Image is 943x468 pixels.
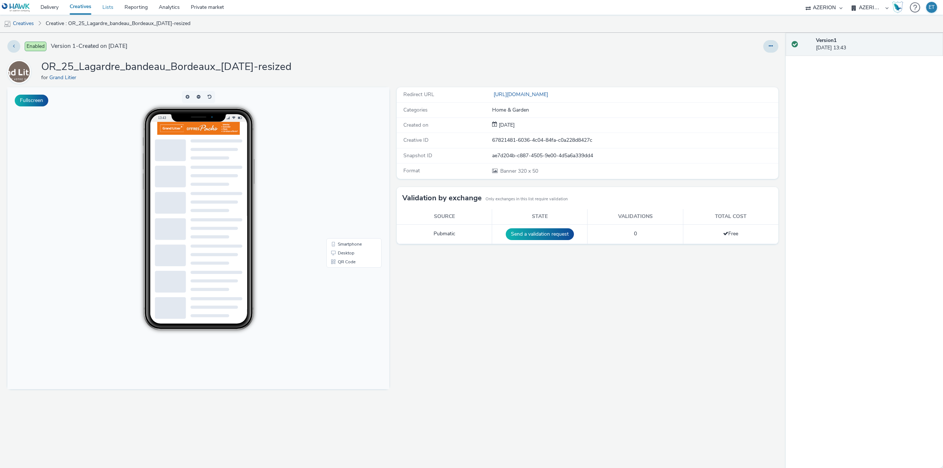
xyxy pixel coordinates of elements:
[150,28,158,32] span: 13:43
[634,230,637,237] span: 0
[492,137,778,144] div: 67821481-6036-4c04-84fa-c0a228d8427c
[500,168,518,175] span: Banner
[588,209,683,224] th: Validations
[330,172,348,177] span: QR Code
[49,74,79,81] a: Grand Litier
[402,193,482,204] h3: Validation by exchange
[403,122,428,129] span: Created on
[892,1,906,13] a: Hawk Academy
[403,106,428,113] span: Categories
[330,163,347,168] span: Desktop
[403,167,420,174] span: Format
[492,209,588,224] th: State
[320,170,373,179] li: QR Code
[25,42,46,51] span: Enabled
[816,37,837,44] strong: Version 1
[41,60,291,74] h1: OR_25_Lagardre_bandeau_Bordeaux_[DATE]-resized
[492,106,778,114] div: Home & Garden
[7,68,34,75] a: Grand Litier
[150,35,232,47] img: Advertisement preview
[816,37,937,52] div: [DATE] 13:43
[51,42,127,50] span: Version 1 - Created on [DATE]
[8,61,30,82] img: Grand Litier
[403,152,432,159] span: Snapshot ID
[485,196,568,202] small: Only exchanges in this list require validation
[492,91,551,98] a: [URL][DOMAIN_NAME]
[403,137,428,144] span: Creative ID
[397,209,492,224] th: Source
[41,74,49,81] span: for
[929,2,935,13] div: ET
[497,122,515,129] div: Creation 25 August 2025, 13:43
[4,20,11,28] img: mobile
[499,168,538,175] span: 320 x 50
[723,230,738,237] span: Free
[330,155,354,159] span: Smartphone
[320,161,373,170] li: Desktop
[397,224,492,244] td: Pubmatic
[892,1,903,13] img: Hawk Academy
[2,3,30,12] img: undefined Logo
[15,95,48,106] button: Fullscreen
[497,122,515,129] span: [DATE]
[492,152,778,159] div: ae7d204b-c887-4505-9e00-4d5a6a339dd4
[683,209,778,224] th: Total cost
[403,91,434,98] span: Redirect URL
[42,15,194,32] a: Creative : OR_25_Lagardre_bandeau_Bordeaux_[DATE]-resized
[506,228,574,240] button: Send a validation request
[320,152,373,161] li: Smartphone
